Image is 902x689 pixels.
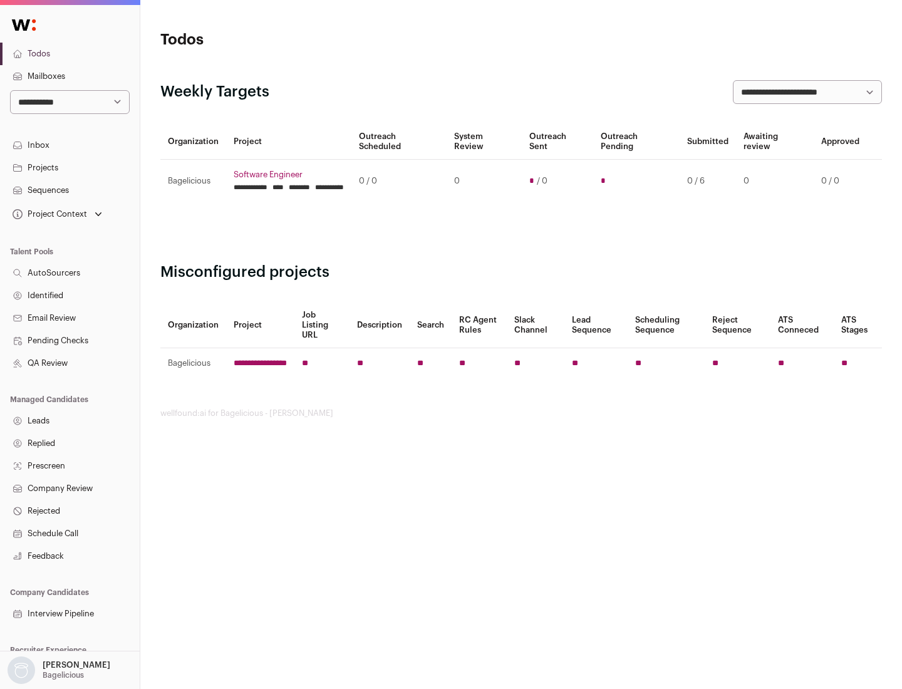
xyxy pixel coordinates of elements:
[736,160,814,203] td: 0
[160,262,882,282] h2: Misconfigured projects
[680,124,736,160] th: Submitted
[770,303,833,348] th: ATS Conneced
[507,303,564,348] th: Slack Channel
[814,124,867,160] th: Approved
[10,205,105,223] button: Open dropdown
[564,303,628,348] th: Lead Sequence
[736,124,814,160] th: Awaiting review
[8,656,35,684] img: nopic.png
[814,160,867,203] td: 0 / 0
[294,303,350,348] th: Job Listing URL
[160,348,226,379] td: Bagelicious
[160,303,226,348] th: Organization
[350,303,410,348] th: Description
[351,124,447,160] th: Outreach Scheduled
[522,124,594,160] th: Outreach Sent
[226,303,294,348] th: Project
[351,160,447,203] td: 0 / 0
[593,124,679,160] th: Outreach Pending
[705,303,771,348] th: Reject Sequence
[452,303,506,348] th: RC Agent Rules
[834,303,882,348] th: ATS Stages
[160,124,226,160] th: Organization
[160,408,882,418] footer: wellfound:ai for Bagelicious - [PERSON_NAME]
[5,656,113,684] button: Open dropdown
[628,303,705,348] th: Scheduling Sequence
[43,660,110,670] p: [PERSON_NAME]
[10,209,87,219] div: Project Context
[160,30,401,50] h1: Todos
[43,670,84,680] p: Bagelicious
[410,303,452,348] th: Search
[447,124,521,160] th: System Review
[226,124,351,160] th: Project
[160,82,269,102] h2: Weekly Targets
[160,160,226,203] td: Bagelicious
[680,160,736,203] td: 0 / 6
[447,160,521,203] td: 0
[537,176,547,186] span: / 0
[5,13,43,38] img: Wellfound
[234,170,344,180] a: Software Engineer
